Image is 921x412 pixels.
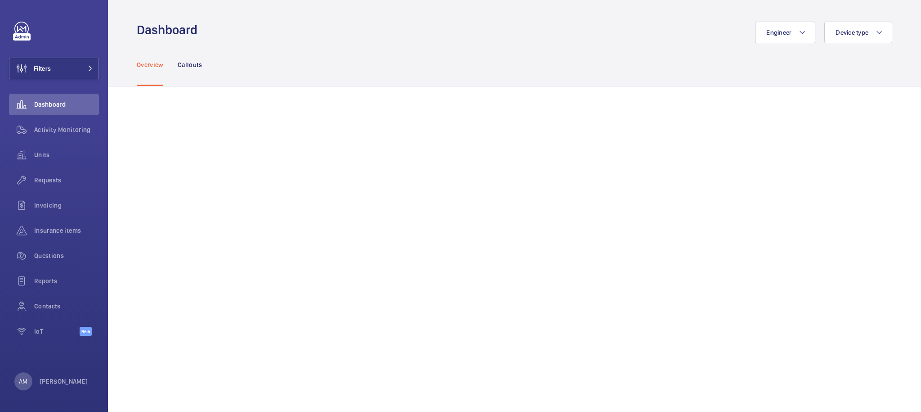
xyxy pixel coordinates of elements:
[9,58,99,79] button: Filters
[34,150,99,159] span: Units
[40,377,88,386] p: [PERSON_NAME]
[34,64,51,73] span: Filters
[766,29,791,36] span: Engineer
[178,60,202,69] p: Callouts
[836,29,868,36] span: Device type
[137,60,163,69] p: Overview
[34,276,99,285] span: Reports
[137,22,203,38] h1: Dashboard
[34,176,99,185] span: Requests
[824,22,892,43] button: Device type
[755,22,815,43] button: Engineer
[34,100,99,109] span: Dashboard
[34,302,99,311] span: Contacts
[80,327,92,336] span: Beta
[34,327,80,336] span: IoT
[34,226,99,235] span: Insurance items
[34,125,99,134] span: Activity Monitoring
[34,201,99,210] span: Invoicing
[34,251,99,260] span: Questions
[19,377,27,386] p: AM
